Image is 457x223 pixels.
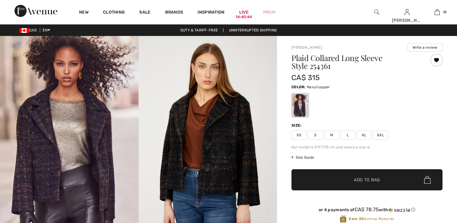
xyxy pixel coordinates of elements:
[291,123,303,128] div: Size:
[308,131,323,140] span: S
[292,94,308,117] div: Navy/copper
[324,131,339,140] span: M
[435,8,440,16] img: My Bag
[340,131,356,140] span: L
[443,9,447,15] span: 18
[355,206,379,212] span: CA$ 78.75
[291,54,417,70] h1: Plaid Collared Long Sleeve Style 254361
[139,10,150,16] a: Sale
[404,9,410,15] a: Sign In
[198,10,224,16] span: Inspiration
[291,144,443,150] div: Our model is 5'9"/175 cm and wears a size 6.
[291,169,443,190] button: Add to Bag
[291,207,443,215] div: or 4 payments ofCA$ 78.75withSezzle Click to learn more about Sezzle
[14,5,57,17] img: 1ère Avenue
[373,131,388,140] span: XXL
[43,28,50,32] span: EN
[79,10,89,16] a: New
[354,177,380,183] span: Add to Bag
[388,207,410,213] img: Sezzle
[357,131,372,140] span: XL
[239,9,249,15] a: Live14:40:44
[407,43,443,52] button: Write a review
[165,10,183,16] a: Brands
[19,28,39,32] span: CAD
[404,8,410,16] img: My Info
[291,73,320,82] span: CA$ 315
[422,8,452,16] a: 18
[19,28,29,33] img: Canadian Dollar
[291,155,314,160] span: Size Guide
[291,131,307,140] span: XS
[103,10,125,16] a: Clothing
[374,8,379,16] img: search the website
[424,176,431,184] img: Bag.svg
[291,207,443,213] div: or 4 payments of with
[349,217,364,221] strong: Earn 35
[236,14,252,20] div: 14:40:44
[392,17,422,24] div: [PERSON_NAME]
[307,85,330,89] span: Navy/copper
[418,178,451,193] iframe: Opens a widget where you can find more information
[263,9,275,15] a: Prom
[291,85,306,89] span: Color:
[291,45,322,50] a: [PERSON_NAME]
[340,215,346,223] img: Avenue Rewards
[349,216,394,221] span: Avenue Rewards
